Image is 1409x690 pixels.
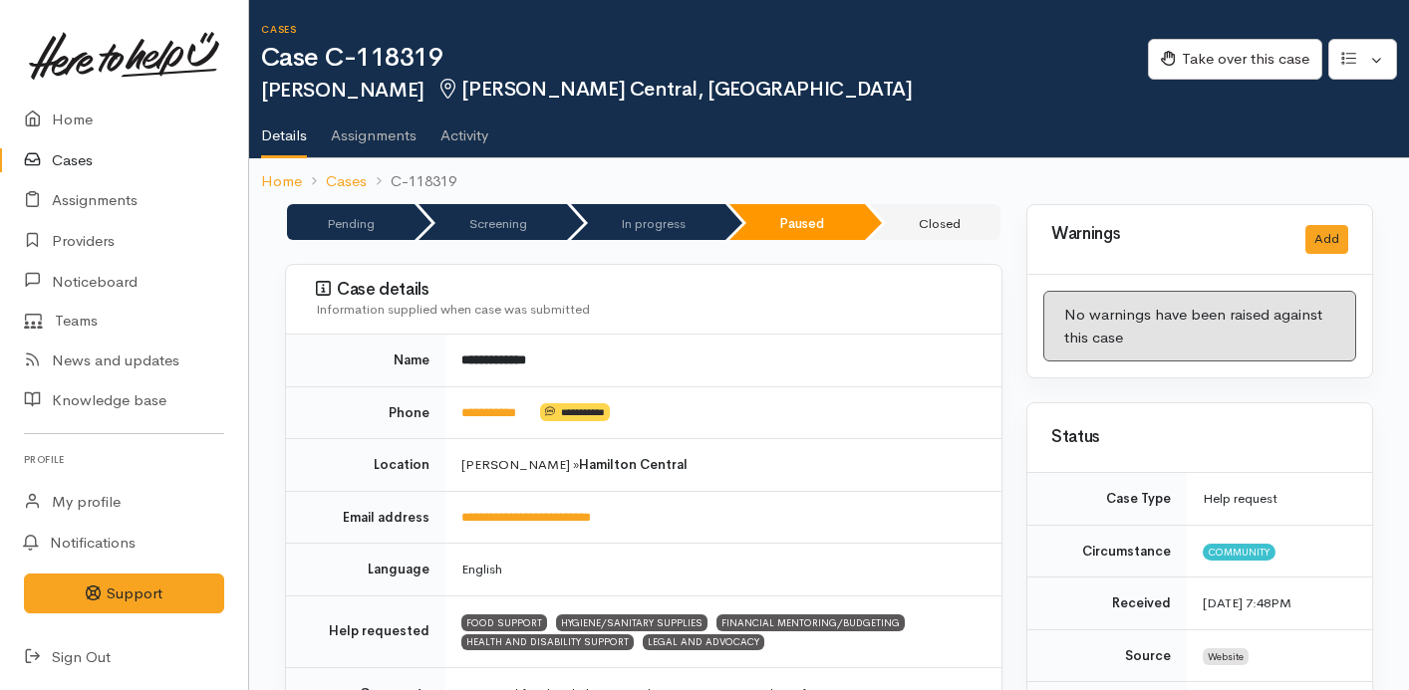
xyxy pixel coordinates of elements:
td: English [445,544,1001,596]
button: Support [24,574,224,614]
td: Help requested [286,595,445,667]
li: Screening [419,204,566,240]
li: C-118319 [367,170,456,193]
li: Paused [729,204,864,240]
h6: Profile [24,446,224,473]
button: Add [1305,225,1348,254]
b: Hamilton Central [579,456,688,473]
span: [PERSON_NAME] Central, [GEOGRAPHIC_DATA] [436,77,913,102]
a: Home [261,170,302,193]
td: Help request [1187,473,1372,525]
h3: Status [1051,428,1348,447]
nav: breadcrumb [249,158,1409,205]
td: Location [286,439,445,492]
a: Activity [440,101,488,156]
a: Details [261,101,307,158]
td: Source [1027,629,1187,682]
li: Closed [869,204,1000,240]
td: Phone [286,386,445,439]
time: [DATE] 7:48PM [1203,594,1291,611]
span: LEGAL AND ADVOCACY [643,634,764,650]
h2: [PERSON_NAME] [261,79,1148,102]
h6: Cases [261,24,1148,35]
li: Pending [287,204,415,240]
span: Website [1203,648,1249,664]
td: Case Type [1027,473,1187,525]
span: FINANCIAL MENTORING/BUDGETING [716,614,905,630]
div: No warnings have been raised against this case [1043,291,1356,361]
a: Cases [326,170,367,193]
td: Language [286,544,445,596]
h1: Case C-118319 [261,44,1148,73]
li: In progress [571,204,725,240]
td: Circumstance [1027,525,1187,577]
button: Take over this case [1148,39,1322,80]
span: HYGIENE/SANITARY SUPPLIES [556,614,707,630]
a: Assignments [331,101,417,156]
span: [PERSON_NAME] » [461,456,688,473]
h3: Case details [316,280,978,300]
td: Email address [286,491,445,544]
h3: Warnings [1051,225,1281,244]
td: Received [1027,577,1187,630]
td: Name [286,335,445,386]
span: FOOD SUPPORT [461,614,547,630]
span: HEALTH AND DISABILITY SUPPORT [461,634,634,650]
div: Information supplied when case was submitted [316,300,978,320]
span: Community [1203,544,1275,560]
